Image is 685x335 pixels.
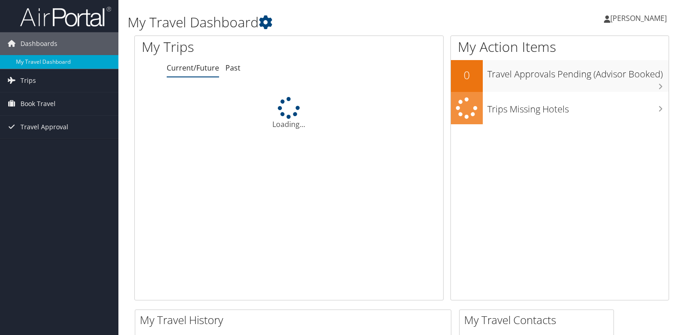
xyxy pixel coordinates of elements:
a: [PERSON_NAME] [604,5,676,32]
h1: My Action Items [451,37,669,56]
a: 0Travel Approvals Pending (Advisor Booked) [451,60,669,92]
img: airportal-logo.png [20,6,111,27]
h3: Trips Missing Hotels [487,98,669,116]
a: Trips Missing Hotels [451,92,669,124]
h2: My Travel History [140,312,451,328]
a: Past [225,63,240,73]
span: Trips [20,69,36,92]
h2: 0 [451,67,483,83]
span: Book Travel [20,92,56,115]
h1: My Trips [142,37,308,56]
span: Travel Approval [20,116,68,138]
h2: My Travel Contacts [464,312,613,328]
span: [PERSON_NAME] [610,13,667,23]
div: Loading... [135,97,443,130]
h3: Travel Approvals Pending (Advisor Booked) [487,63,669,81]
span: Dashboards [20,32,57,55]
h1: My Travel Dashboard [128,13,493,32]
a: Current/Future [167,63,219,73]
